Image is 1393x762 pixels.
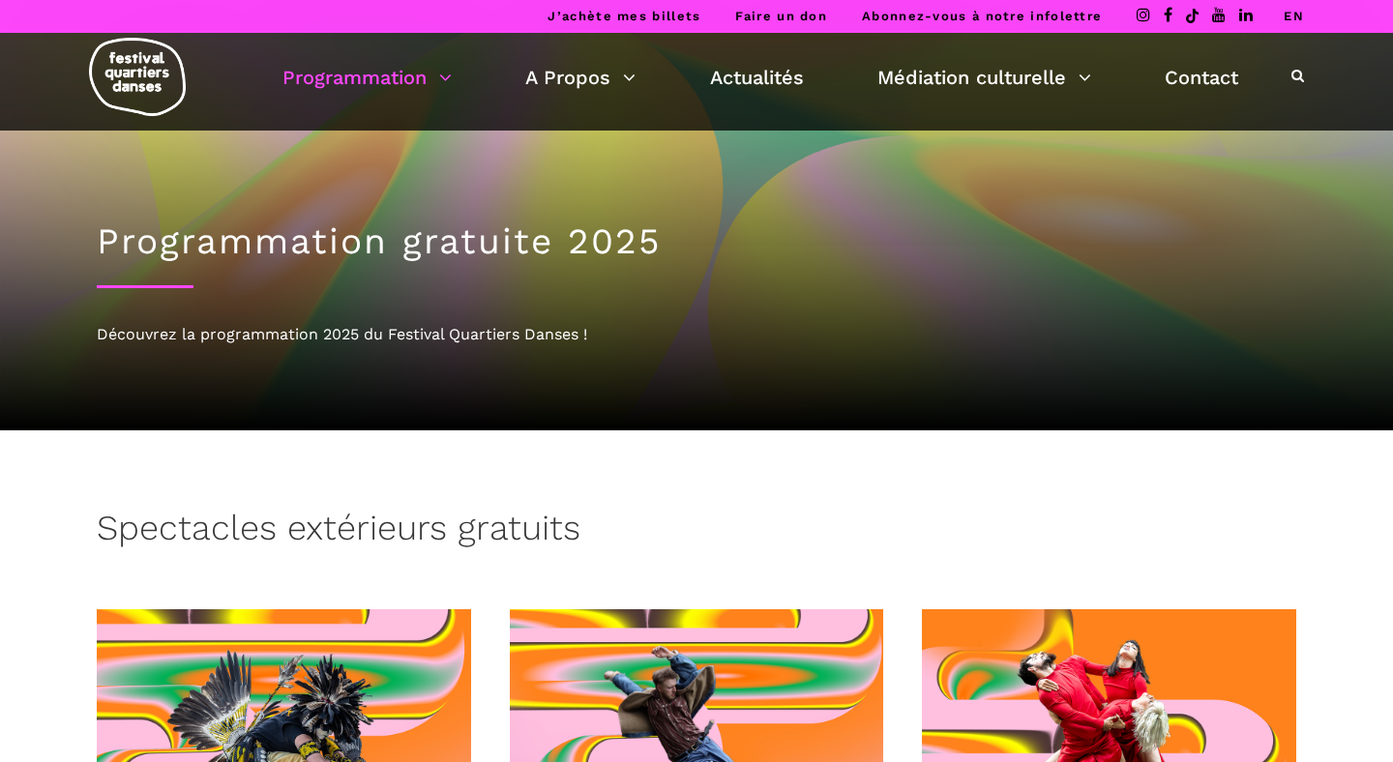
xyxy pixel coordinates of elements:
[862,9,1102,23] a: Abonnez-vous à notre infolettre
[97,508,580,556] h3: Spectacles extérieurs gratuits
[735,9,827,23] a: Faire un don
[1284,9,1304,23] a: EN
[97,220,1296,263] h1: Programmation gratuite 2025
[89,38,186,116] img: logo-fqd-med
[710,61,804,94] a: Actualités
[97,322,1296,347] div: Découvrez la programmation 2025 du Festival Quartiers Danses !
[525,61,636,94] a: A Propos
[548,9,700,23] a: J’achète mes billets
[877,61,1091,94] a: Médiation culturelle
[282,61,452,94] a: Programmation
[1165,61,1238,94] a: Contact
